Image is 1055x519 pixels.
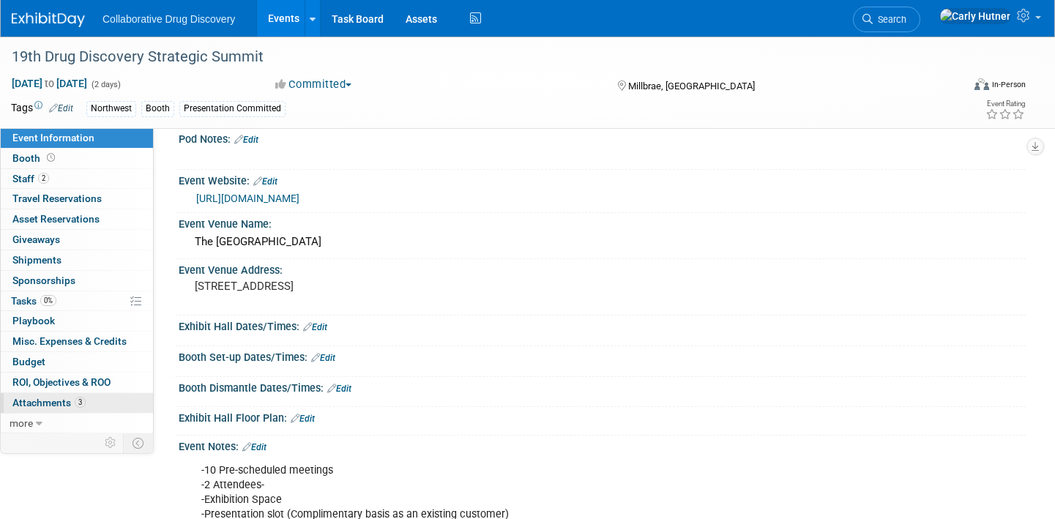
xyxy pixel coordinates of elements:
a: Staff2 [1,169,153,189]
span: 0% [40,295,56,306]
div: Booth [141,101,174,116]
img: ExhibitDay [12,12,85,27]
a: Attachments3 [1,393,153,413]
a: Edit [242,442,266,452]
div: Northwest [86,101,136,116]
a: Playbook [1,311,153,331]
span: ROI, Objectives & ROO [12,376,111,388]
a: ROI, Objectives & ROO [1,373,153,392]
td: Tags [11,100,73,117]
span: Shipments [12,254,61,266]
div: Event Notes: [179,436,1026,455]
span: [DATE] [DATE] [11,77,88,90]
div: 19th Drug Discovery Strategic Summit [7,44,939,70]
a: Edit [291,414,315,424]
a: Tasks0% [1,291,153,311]
a: Sponsorships [1,271,153,291]
div: Presentation Committed [179,101,286,116]
span: Budget [12,356,45,367]
span: more [10,417,33,429]
a: Edit [303,322,327,332]
div: Exhibit Hall Dates/Times: [179,315,1026,335]
span: Attachments [12,397,86,408]
div: Booth Dismantle Dates/Times: [179,377,1026,396]
a: Edit [234,135,258,145]
a: Misc. Expenses & Credits [1,332,153,351]
span: Misc. Expenses & Credits [12,335,127,347]
td: Toggle Event Tabs [124,433,154,452]
div: Event Venue Name: [179,213,1026,231]
span: 2 [38,173,49,184]
a: Search [853,7,920,32]
img: Carly Hutner [939,8,1011,24]
span: Sponsorships [12,275,75,286]
span: Asset Reservations [12,213,100,225]
a: Edit [253,176,277,187]
a: Event Information [1,128,153,148]
span: Staff [12,173,49,184]
div: The [GEOGRAPHIC_DATA] [190,231,1015,253]
a: Budget [1,352,153,372]
img: Format-Inperson.png [974,78,989,90]
div: Event Venue Address: [179,259,1026,277]
span: Event Information [12,132,94,143]
span: Giveaways [12,234,60,245]
td: Personalize Event Tab Strip [98,433,124,452]
button: Committed [270,77,357,92]
div: Exhibit Hall Floor Plan: [179,407,1026,426]
span: Booth [12,152,58,164]
span: (2 days) [90,80,121,89]
a: Travel Reservations [1,189,153,209]
a: Edit [311,353,335,363]
span: Millbrae, [GEOGRAPHIC_DATA] [628,81,755,92]
span: to [42,78,56,89]
div: Event Website: [179,170,1026,189]
a: Asset Reservations [1,209,153,229]
div: Booth Set-up Dates/Times: [179,346,1026,365]
div: Event Format [875,76,1026,98]
a: more [1,414,153,433]
a: Edit [49,103,73,113]
span: Travel Reservations [12,193,102,204]
a: [URL][DOMAIN_NAME] [196,193,299,204]
a: Booth [1,149,153,168]
a: Shipments [1,250,153,270]
span: Booth not reserved yet [44,152,58,163]
span: Tasks [11,295,56,307]
span: Collaborative Drug Discovery [102,13,235,25]
span: Search [873,14,906,25]
div: Pod Notes: [179,128,1026,147]
a: Edit [327,384,351,394]
span: Playbook [12,315,55,326]
a: Giveaways [1,230,153,250]
div: Event Rating [985,100,1025,108]
span: 3 [75,397,86,408]
div: In-Person [991,79,1026,90]
pre: [STREET_ADDRESS] [195,280,515,293]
